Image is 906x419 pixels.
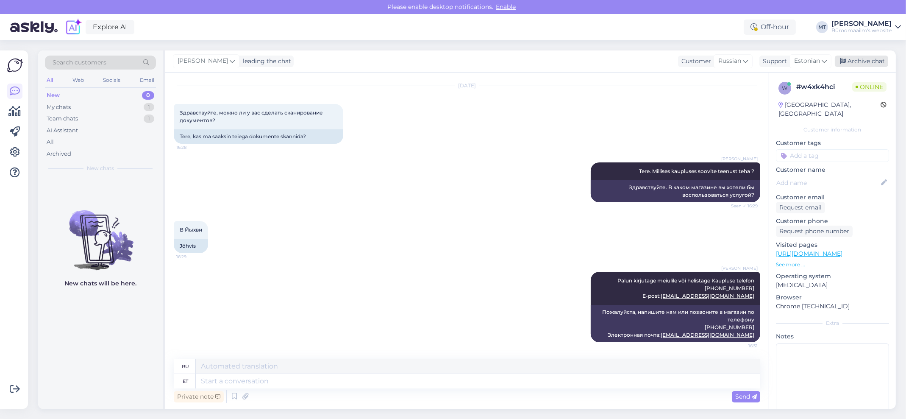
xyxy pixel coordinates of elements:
[776,126,889,134] div: Customer information
[53,58,106,67] span: Search customers
[759,57,787,66] div: Support
[183,374,188,388] div: et
[174,391,224,402] div: Private note
[47,103,71,112] div: My chats
[87,165,114,172] span: New chats
[776,193,889,202] p: Customer email
[47,150,71,158] div: Archived
[176,254,208,260] span: 16:29
[144,103,154,112] div: 1
[64,279,136,288] p: New chats will be here.
[776,261,889,268] p: See more ...
[144,115,154,123] div: 1
[776,240,889,249] p: Visited pages
[38,195,163,271] img: No chats
[776,332,889,341] p: Notes
[678,57,711,66] div: Customer
[174,129,343,144] div: Tere, kas ma saaksin teiega dokumente skannida?
[174,82,760,89] div: [DATE]
[796,82,852,92] div: # w4xk4hci
[494,3,519,11] span: Enable
[661,332,754,338] a: [EMAIL_ADDRESS][DOMAIN_NAME]
[782,85,788,91] span: w
[591,180,760,202] div: Здравствуйте. В каком магазине вы хотели бы воспользоваться услугой?
[831,20,901,34] a: [PERSON_NAME]Büroomaailm's website
[178,56,228,66] span: [PERSON_NAME]
[64,18,82,36] img: explore-ai
[776,226,853,237] div: Request phone number
[794,56,820,66] span: Estonian
[776,319,889,327] div: Extra
[617,277,754,299] span: Palun kirjutage meiulile või helistage Kaupluse telefon [PHONE_NUMBER] E-post:
[47,138,54,146] div: All
[182,359,189,374] div: ru
[816,21,828,33] div: MT
[45,75,55,86] div: All
[721,156,758,162] span: [PERSON_NAME]
[735,393,757,400] span: Send
[831,27,892,34] div: Büroomaailm's website
[591,305,760,342] div: Пожалуйста, напишите нам или позвоните в магазин по телефону [PHONE_NUMBER] Электронная почта:
[852,82,887,92] span: Online
[142,91,154,100] div: 0
[776,272,889,281] p: Operating system
[744,20,796,35] div: Off-hour
[86,20,134,34] a: Explore AI
[47,115,78,123] div: Team chats
[726,203,758,209] span: Seen ✓ 16:29
[726,343,758,349] span: 16:31
[47,126,78,135] div: AI Assistant
[776,139,889,148] p: Customer tags
[661,293,754,299] a: [EMAIL_ADDRESS][DOMAIN_NAME]
[776,250,842,257] a: [URL][DOMAIN_NAME]
[831,20,892,27] div: [PERSON_NAME]
[7,57,23,73] img: Askly Logo
[71,75,86,86] div: Web
[239,57,291,66] div: leading the chat
[835,56,888,67] div: Archive chat
[776,281,889,290] p: [MEDICAL_DATA]
[778,101,881,118] div: [GEOGRAPHIC_DATA], [GEOGRAPHIC_DATA]
[47,91,60,100] div: New
[639,168,754,174] span: Tere. Millises kaupluses soovite teenust teha ?
[721,265,758,271] span: [PERSON_NAME]
[776,165,889,174] p: Customer name
[174,239,208,253] div: Jõhvis
[776,302,889,311] p: Chrome [TECHNICAL_ID]
[176,144,208,151] span: 16:28
[776,178,879,187] input: Add name
[180,109,324,123] span: Здравствуйте, можно ли у вас сделать сканирование документов?
[776,202,825,213] div: Request email
[180,226,202,233] span: В Йыхви
[776,217,889,226] p: Customer phone
[138,75,156,86] div: Email
[718,56,741,66] span: Russian
[101,75,122,86] div: Socials
[776,149,889,162] input: Add a tag
[776,293,889,302] p: Browser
